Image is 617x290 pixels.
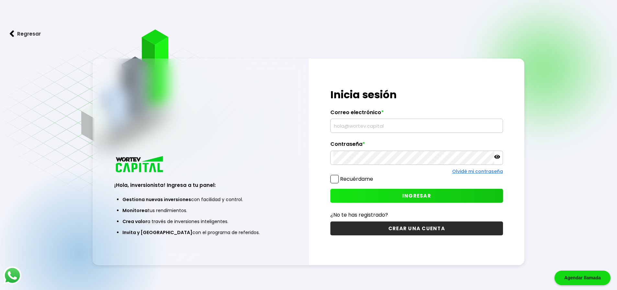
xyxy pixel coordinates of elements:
span: Monitorea [122,207,148,214]
span: Invita y [GEOGRAPHIC_DATA] [122,229,192,236]
span: Gestiona nuevas inversiones [122,196,191,203]
button: CREAR UNA CUENTA [330,221,503,235]
label: Contraseña [330,141,503,151]
button: INGRESAR [330,189,503,203]
label: Correo electrónico [330,109,503,119]
span: INGRESAR [402,192,431,199]
input: hola@wortev.capital [333,119,500,133]
h3: ¡Hola, inversionista! Ingresa a tu panel: [114,181,287,189]
img: flecha izquierda [10,30,14,37]
h1: Inicia sesión [330,87,503,102]
p: ¿No te has registrado? [330,211,503,219]
a: Olvidé mi contraseña [452,168,503,175]
li: a través de inversiones inteligentes. [122,216,279,227]
img: logos_whatsapp-icon.242b2217.svg [3,266,21,285]
a: ¿No te has registrado?CREAR UNA CUENTA [330,211,503,235]
li: con el programa de referidos. [122,227,279,238]
span: Crea valor [122,218,147,225]
label: Recuérdame [340,175,373,183]
img: logo_wortev_capital [114,155,166,174]
li: con facilidad y control. [122,194,279,205]
li: tus rendimientos. [122,205,279,216]
div: Agendar llamada [554,271,611,285]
